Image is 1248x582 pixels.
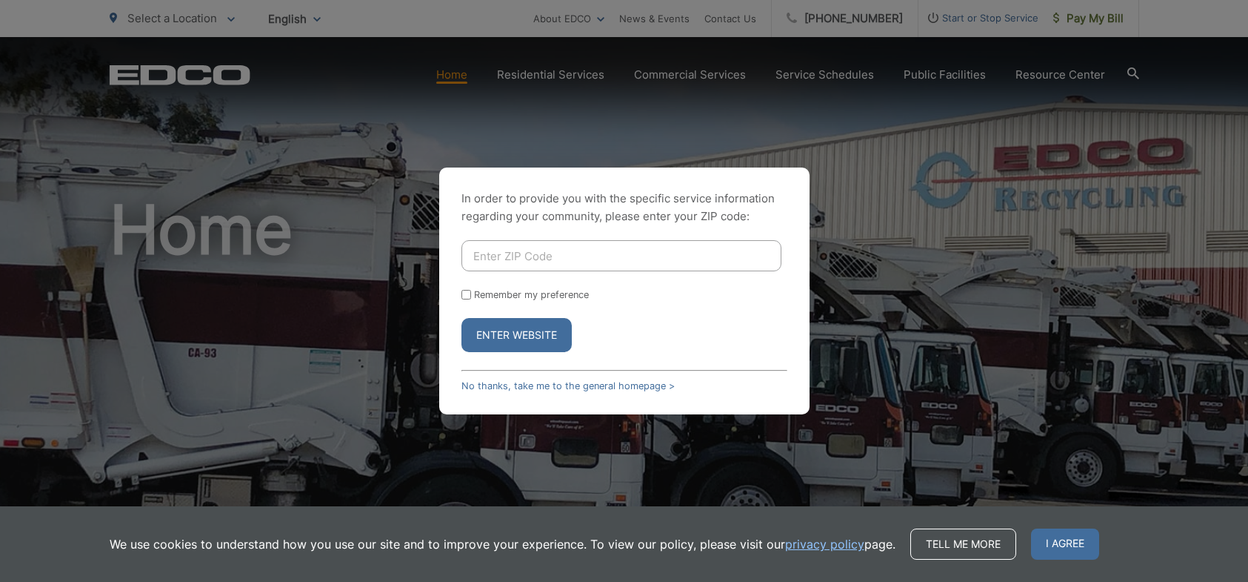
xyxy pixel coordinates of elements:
p: We use cookies to understand how you use our site and to improve your experience. To view our pol... [110,535,895,553]
a: Tell me more [910,529,1016,560]
input: Enter ZIP Code [461,240,781,271]
label: Remember my preference [474,289,589,300]
a: No thanks, take me to the general homepage > [461,380,675,391]
p: In order to provide you with the specific service information regarding your community, please en... [461,190,787,225]
span: I agree [1031,529,1099,560]
a: privacy policy [785,535,864,553]
button: Enter Website [461,318,572,352]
